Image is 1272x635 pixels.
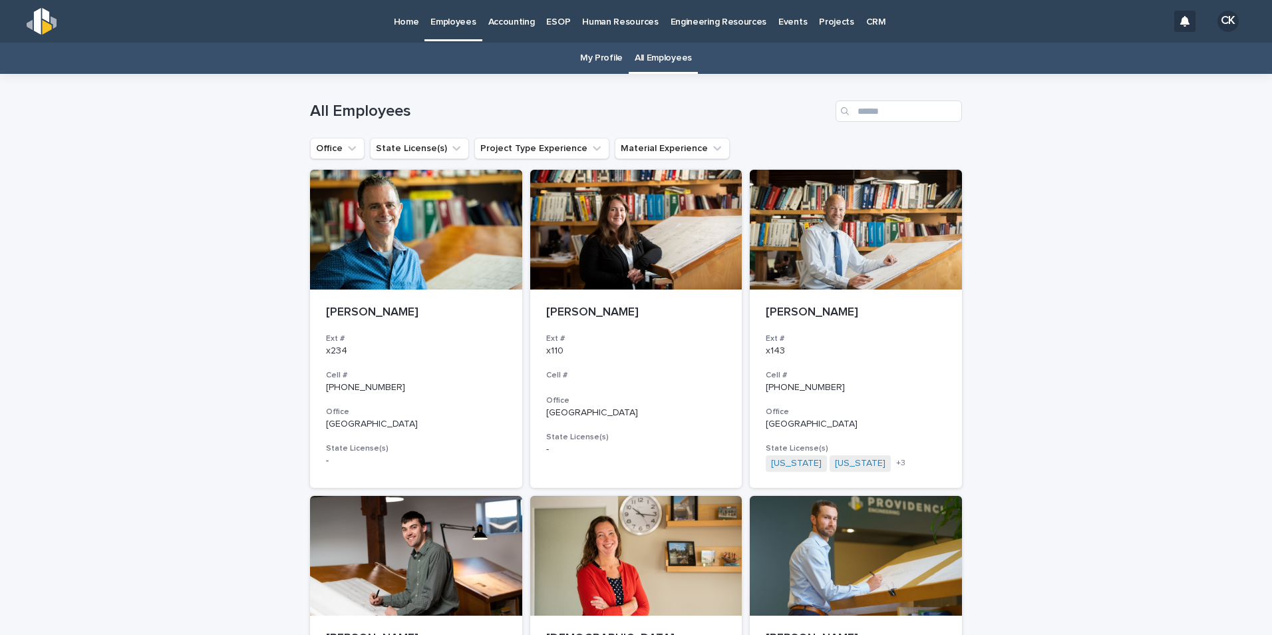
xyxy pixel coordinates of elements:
[326,370,506,381] h3: Cell #
[474,138,609,159] button: Project Type Experience
[326,346,347,355] a: x234
[766,346,785,355] a: x143
[766,383,845,392] a: [PHONE_NUMBER]
[370,138,469,159] button: State License(s)
[766,443,946,454] h3: State License(s)
[635,43,692,74] a: All Employees
[836,101,962,122] input: Search
[310,170,522,488] a: [PERSON_NAME]Ext #x234Cell #[PHONE_NUMBER]Office[GEOGRAPHIC_DATA]State License(s)-
[546,407,726,419] p: [GEOGRAPHIC_DATA]
[546,432,726,443] h3: State License(s)
[750,170,962,488] a: [PERSON_NAME]Ext #x143Cell #[PHONE_NUMBER]Office[GEOGRAPHIC_DATA]State License(s)[US_STATE] [US_S...
[530,170,742,488] a: [PERSON_NAME]Ext #x110Cell #Office[GEOGRAPHIC_DATA]State License(s)-
[326,383,405,392] a: [PHONE_NUMBER]
[546,306,726,320] p: [PERSON_NAME]
[546,395,726,406] h3: Office
[896,459,905,467] span: + 3
[546,333,726,344] h3: Ext #
[546,444,726,455] p: -
[546,370,726,381] h3: Cell #
[766,407,946,417] h3: Office
[310,138,365,159] button: Office
[326,419,506,430] p: [GEOGRAPHIC_DATA]
[326,407,506,417] h3: Office
[326,443,506,454] h3: State License(s)
[771,458,822,469] a: [US_STATE]
[766,333,946,344] h3: Ext #
[1217,11,1239,32] div: CK
[766,370,946,381] h3: Cell #
[27,8,57,35] img: s5b5MGTdWwFoU4EDV7nw
[766,419,946,430] p: [GEOGRAPHIC_DATA]
[546,346,563,355] a: x110
[615,138,730,159] button: Material Experience
[310,102,830,121] h1: All Employees
[580,43,623,74] a: My Profile
[766,306,946,320] p: [PERSON_NAME]
[326,306,506,320] p: [PERSON_NAME]
[326,455,506,467] p: -
[326,333,506,344] h3: Ext #
[835,458,885,469] a: [US_STATE]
